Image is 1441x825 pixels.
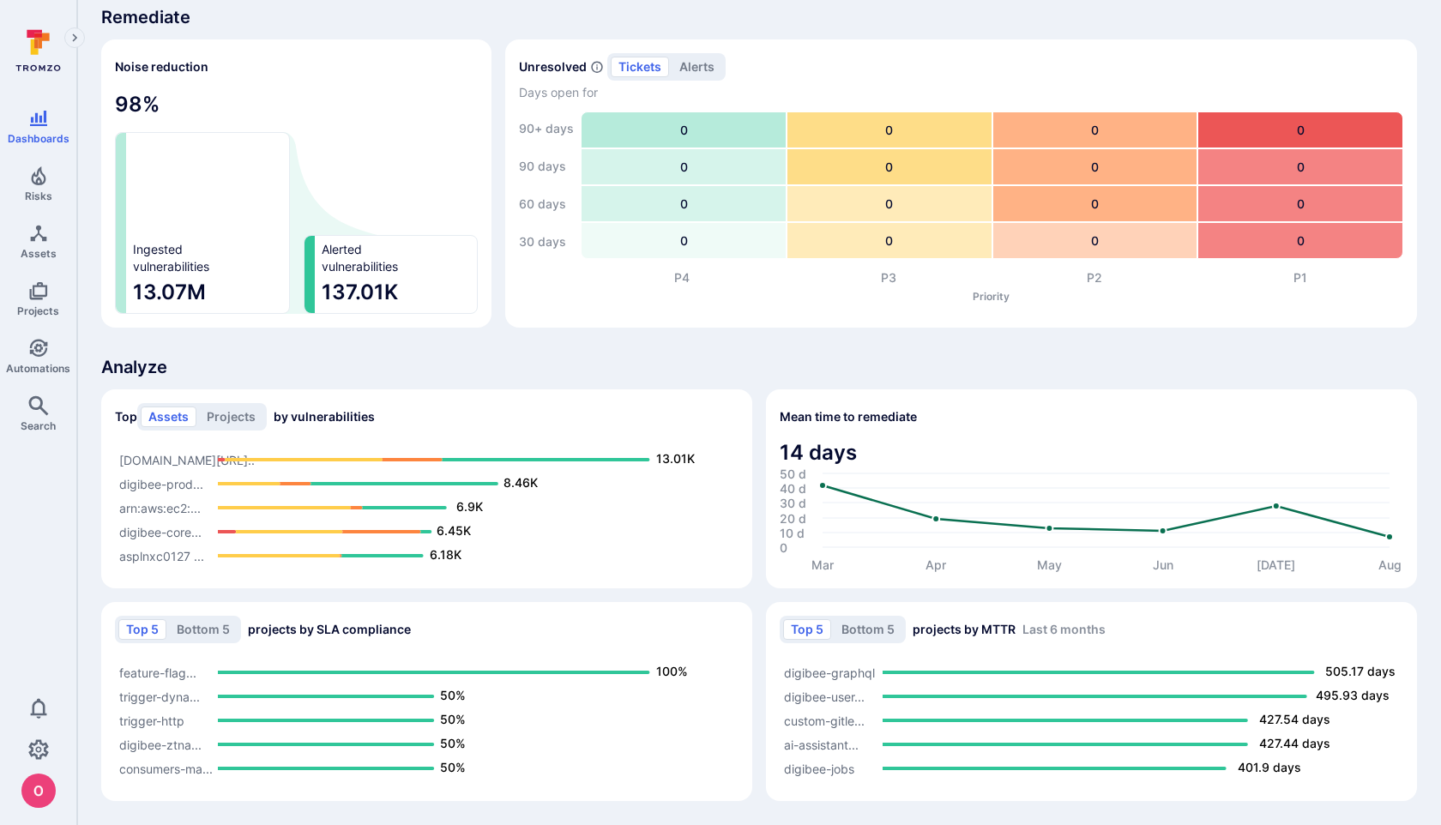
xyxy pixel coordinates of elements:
span: Remediate [101,5,1417,29]
div: 0 [787,223,992,258]
text: 0 [780,540,787,555]
text: 50% [440,760,466,774]
button: Top 5 [118,619,166,640]
span: Days open for [519,84,1403,101]
div: P1 [1197,269,1403,286]
div: 0 [1198,186,1402,221]
text: 6.18K [430,547,461,562]
h2: Top by vulnerabilities [115,403,375,431]
span: 13.07M [133,279,282,306]
div: P3 [786,269,992,286]
button: Bottom 5 [834,619,902,640]
div: P4 [579,269,785,286]
div: P2 [992,269,1197,286]
span: Analyze [101,355,1417,379]
text: [DOMAIN_NAME][URL].. [119,453,255,467]
text: digibee-ztna... [119,738,202,753]
div: 0 [993,223,1197,258]
h2: Unresolved [519,58,587,75]
text: 100% [656,664,688,678]
span: Assets [21,247,57,260]
text: Apr [925,557,947,572]
span: Ingested vulnerabilities [133,241,209,275]
text: digibee-graphql [784,665,875,681]
text: 50% [440,712,466,726]
button: Projects [199,406,263,427]
text: [DATE] [1257,557,1295,572]
img: ACg8ocJcCe-YbLxGm5tc0PuNRxmgP8aEm0RBXn6duO8aeMVK9zjHhw=s96-c [21,774,56,808]
span: 98 % [115,91,478,118]
text: Aug [1378,557,1402,573]
text: 40 d [780,481,806,496]
span: Search [21,419,56,432]
span: 137.01K [322,279,471,306]
span: Automations [6,362,70,375]
text: digibee-core... [119,525,202,540]
text: consumers-ma... [119,762,213,776]
div: 0 [582,112,786,148]
span: Projects [17,304,59,317]
text: digibee-jobs [784,762,854,777]
text: trigger-dyna... [119,690,200,705]
div: 0 [993,149,1197,184]
text: ai-assistant... [784,738,859,752]
button: alerts [672,57,722,77]
span: Noise reduction [115,59,208,74]
text: feature-flag... [119,665,196,681]
div: oleg malkov [21,774,56,808]
text: 495.93 days [1316,688,1390,702]
span: Dashboards [8,132,69,145]
text: 6.45K [437,523,471,538]
div: 0 [582,149,786,184]
div: 0 [787,149,992,184]
span: Risks [25,190,52,202]
button: Bottom 5 [169,619,238,640]
button: Expand navigation menu [64,27,85,48]
text: 13.01K [656,451,695,466]
div: 0 [993,112,1197,148]
text: 30 d [780,496,806,510]
text: May [1037,557,1062,572]
text: 505.17 days [1325,664,1396,678]
button: Top 5 [783,619,831,640]
text: 8.46K [503,475,538,490]
text: custom-gitle... [784,714,865,729]
text: 10 d [780,526,805,540]
text: Jun [1153,557,1173,572]
text: 50% [440,736,466,750]
p: Priority [579,290,1403,303]
h2: projects by MTTR [780,616,1106,643]
span: Mean time to remediate [780,408,917,425]
text: 401.9 days [1238,760,1301,774]
div: 60 days [519,187,574,221]
div: 30 days [519,225,574,259]
text: digibee-user... [784,690,865,705]
span: 14 days [780,439,1403,467]
div: 90 days [519,149,574,184]
text: digibee-prod... [119,477,203,492]
div: 0 [787,186,992,221]
button: Assets [141,406,196,427]
text: trigger-http [119,714,184,729]
text: 50% [440,688,466,702]
text: Mar [811,557,835,572]
div: 0 [1198,149,1402,184]
div: 0 [787,112,992,148]
text: 20 d [780,511,806,526]
div: 0 [582,186,786,221]
text: 50 d [780,467,806,481]
button: tickets [611,57,669,77]
h2: projects by SLA compliance [115,616,411,643]
text: 427.44 days [1259,736,1330,750]
text: 6.9K [456,499,483,514]
div: 0 [1198,112,1402,148]
span: Number of unresolved items by priority and days open [590,58,604,76]
div: 90+ days [519,111,574,146]
div: 0 [1198,223,1402,258]
div: 0 [993,186,1197,221]
text: 427.54 days [1259,712,1330,726]
div: 0 [582,223,786,258]
i: Expand navigation menu [69,31,81,45]
span: Alerted vulnerabilities [322,241,398,275]
text: arn:aws:ec2:... [119,501,201,515]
